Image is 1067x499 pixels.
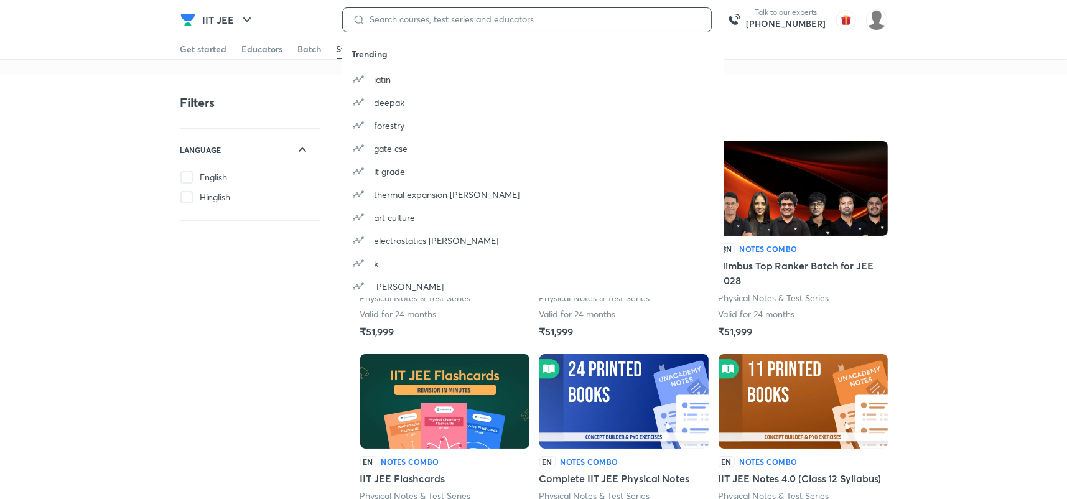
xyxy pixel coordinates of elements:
h5: IIT JEE Flashcards [360,471,445,486]
a: Batch [298,39,322,59]
a: [PERSON_NAME] [342,275,725,298]
p: हिN [719,243,735,254]
div: Educators [242,43,283,55]
a: Store [337,39,358,59]
p: EN [360,456,376,467]
img: call-us [722,7,747,32]
p: jatin [375,73,391,86]
p: forestry [375,119,405,132]
a: thermal expansion [PERSON_NAME] [342,183,725,206]
p: k [375,257,379,270]
img: Batch Thumbnail [719,141,888,236]
a: art culture [342,206,725,229]
span: Hinglish [200,191,231,203]
p: EN [719,456,735,467]
h5: ₹51,999 [719,324,752,339]
a: k [342,252,725,275]
h6: LANGUAGE [180,144,221,156]
a: jatin [342,68,725,91]
input: Search courses, test series and educators [365,14,701,24]
h5: Nimbus Top Ranker Batch for JEE 2028 [719,258,888,288]
h6: Notes Combo [561,456,618,467]
h6: Notes Combo [740,243,798,254]
p: deepak [375,96,405,109]
img: Batch Thumbnail [719,354,888,449]
a: lt grade [342,160,725,183]
p: Valid for 24 months [719,308,795,320]
a: electrostatics [PERSON_NAME] [342,229,725,252]
div: Store [337,43,358,55]
h5: IIT JEE Notes 4.0 (Class 12 Syllabus) [719,471,882,486]
h5: ₹51,999 [539,324,573,339]
p: [PERSON_NAME] [375,280,444,293]
a: Educators [242,39,283,59]
p: Physical Notes & Test Series [539,292,651,304]
h5: Complete IIT JEE Physical Notes [539,471,690,486]
p: Physical Notes & Test Series [360,292,472,304]
div: Batch [298,43,322,55]
h5: ₹51,999 [360,324,394,339]
p: art culture [375,211,416,224]
a: gate cse [342,137,725,160]
h6: Notes Combo [381,456,439,467]
p: electrostatics [PERSON_NAME] [375,234,499,247]
p: Physical Notes & Test Series [719,292,830,304]
a: Get started [180,39,227,59]
button: IIT JEE [195,7,262,32]
img: avatar [836,10,856,30]
h4: Filters [180,95,215,111]
p: Valid for 24 months [360,308,437,320]
img: Batch Thumbnail [539,354,709,449]
h6: Trending [352,47,725,60]
img: Company Logo [180,12,195,27]
p: Valid for 24 months [539,308,616,320]
a: [PHONE_NUMBER] [747,17,826,30]
p: thermal expansion [PERSON_NAME] [375,188,520,201]
a: forestry [342,114,725,137]
a: deepak [342,91,725,114]
img: Batch Thumbnail [360,354,529,449]
h6: Notes Combo [740,456,798,467]
div: Get started [180,43,227,55]
p: gate cse [375,142,408,155]
p: EN [539,456,556,467]
p: Talk to our experts [747,7,826,17]
img: ehtesham ansari [866,9,887,30]
p: lt grade [375,165,406,178]
span: English [200,171,228,184]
